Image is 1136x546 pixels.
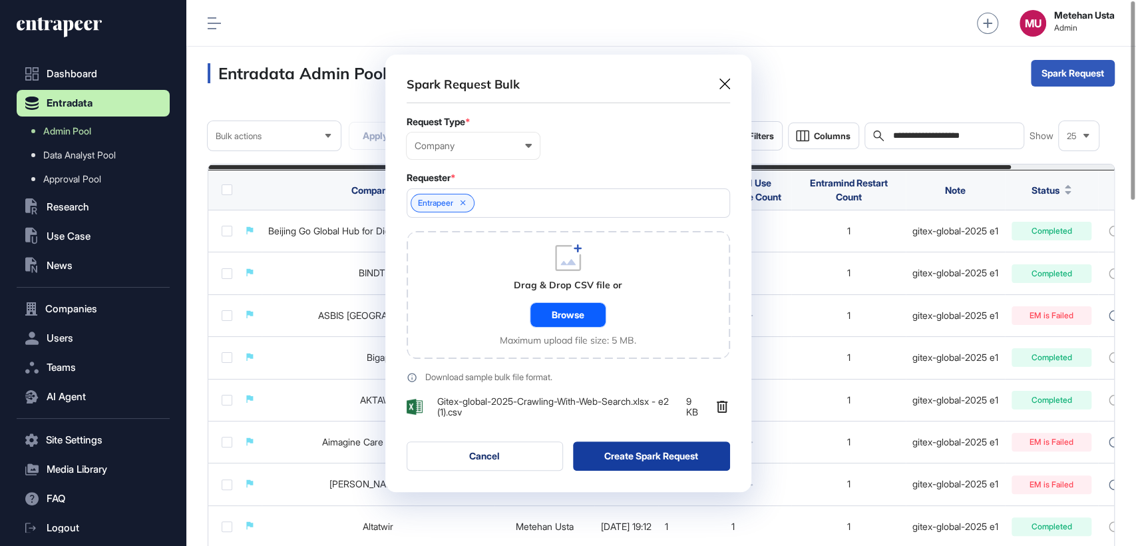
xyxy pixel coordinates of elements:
[530,303,606,327] div: Browse
[686,396,701,417] span: 9 KB
[418,198,453,208] span: Entrapeer
[425,373,552,382] div: Download sample bulk file format.
[407,76,520,93] div: Spark Request Bulk
[407,399,423,415] img: AhpaqJCb49MR9Xxu7SkuGhZYRwWha62sieDtiJP64QGBCNNHjaAAAAAElFTkSuQmCC
[500,335,636,346] div: Maximum upload file size: 5 MB.
[407,441,564,471] button: Cancel
[514,279,622,292] div: Drag & Drop CSV file or
[573,441,730,471] button: Create Spark Request
[407,172,730,183] div: Requester
[437,396,672,417] span: Gitex-global-2025-Crawling-With-Web-Search.xlsx - e2 (1).csv
[407,372,730,383] a: Download sample bulk file format.
[407,117,730,127] div: Request Type
[415,140,532,151] div: Company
